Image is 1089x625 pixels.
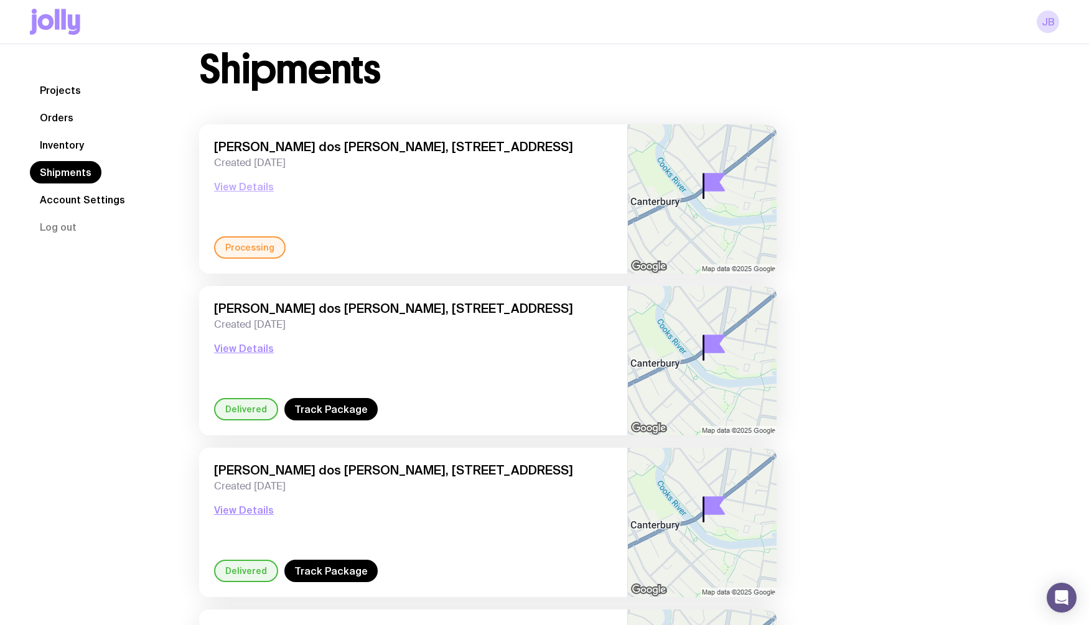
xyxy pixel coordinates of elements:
[284,560,378,582] a: Track Package
[30,216,86,238] button: Log out
[628,448,777,597] img: staticmap
[628,124,777,274] img: staticmap
[214,341,274,356] button: View Details
[1037,11,1059,33] a: JB
[199,50,380,90] h1: Shipments
[214,157,612,169] span: Created [DATE]
[214,179,274,194] button: View Details
[30,161,101,183] a: Shipments
[214,398,278,420] div: Delivered
[30,79,91,101] a: Projects
[214,560,278,582] div: Delivered
[214,301,612,316] span: [PERSON_NAME] dos [PERSON_NAME], [STREET_ADDRESS]
[214,463,612,478] span: [PERSON_NAME] dos [PERSON_NAME], [STREET_ADDRESS]
[284,398,378,420] a: Track Package
[30,134,94,156] a: Inventory
[628,286,777,435] img: staticmap
[214,139,612,154] span: [PERSON_NAME] dos [PERSON_NAME], [STREET_ADDRESS]
[30,106,83,129] a: Orders
[214,236,286,259] div: Processing
[214,480,612,493] span: Created [DATE]
[214,318,612,331] span: Created [DATE]
[1047,583,1077,613] div: Open Intercom Messenger
[30,188,135,211] a: Account Settings
[214,502,274,517] button: View Details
